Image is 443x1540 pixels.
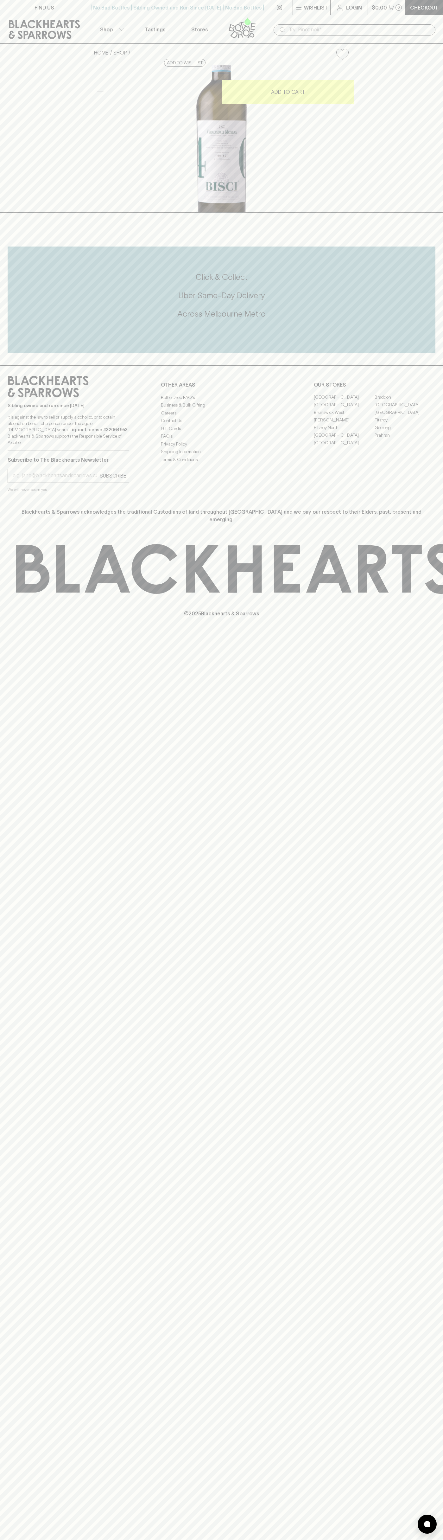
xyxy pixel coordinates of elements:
[314,432,375,439] a: [GEOGRAPHIC_DATA]
[161,381,282,388] p: OTHER AREAS
[89,65,354,212] img: 35934.png
[271,88,305,96] p: ADD TO CART
[161,440,282,448] a: Privacy Policy
[334,46,351,62] button: Add to wishlist
[161,448,282,456] a: Shipping Information
[8,309,435,319] h5: Across Melbourne Metro
[346,4,362,11] p: Login
[161,409,282,417] a: Careers
[8,486,129,493] p: We will never spam you
[8,272,435,282] h5: Click & Collect
[89,15,133,43] button: Shop
[8,456,129,464] p: Subscribe to The Blackhearts Newsletter
[314,394,375,401] a: [GEOGRAPHIC_DATA]
[145,26,165,33] p: Tastings
[161,456,282,463] a: Terms & Conditions
[177,15,222,43] a: Stores
[397,6,400,9] p: 0
[8,414,129,446] p: It is against the law to sell or supply alcohol to, or to obtain alcohol on behalf of a person un...
[314,401,375,409] a: [GEOGRAPHIC_DATA]
[375,409,435,416] a: [GEOGRAPHIC_DATA]
[69,427,128,432] strong: Liquor License #32064953
[13,471,97,481] input: e.g. jane@blackheartsandsparrows.com.au
[375,416,435,424] a: Fitzroy
[222,80,354,104] button: ADD TO CART
[375,432,435,439] a: Prahran
[8,402,129,409] p: Sibling owned and run since [DATE]
[314,439,375,447] a: [GEOGRAPHIC_DATA]
[8,290,435,301] h5: Uber Same-Day Delivery
[161,433,282,440] a: FAQ's
[35,4,54,11] p: FIND US
[94,50,109,55] a: HOME
[289,25,430,35] input: Try "Pinot noir"
[314,381,435,388] p: OUR STORES
[100,26,113,33] p: Shop
[164,59,206,67] button: Add to wishlist
[133,15,177,43] a: Tastings
[97,469,129,483] button: SUBSCRIBE
[8,247,435,353] div: Call to action block
[304,4,328,11] p: Wishlist
[161,401,282,409] a: Business & Bulk Gifting
[375,401,435,409] a: [GEOGRAPHIC_DATA]
[161,417,282,425] a: Contact Us
[113,50,127,55] a: SHOP
[314,409,375,416] a: Brunswick West
[314,416,375,424] a: [PERSON_NAME]
[100,472,126,479] p: SUBSCRIBE
[161,425,282,432] a: Gift Cards
[191,26,208,33] p: Stores
[161,394,282,401] a: Bottle Drop FAQ's
[314,424,375,432] a: Fitzroy North
[375,424,435,432] a: Geelong
[375,394,435,401] a: Braddon
[424,1521,430,1527] img: bubble-icon
[372,4,387,11] p: $0.00
[12,508,431,523] p: Blackhearts & Sparrows acknowledges the traditional Custodians of land throughout [GEOGRAPHIC_DAT...
[410,4,439,11] p: Checkout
